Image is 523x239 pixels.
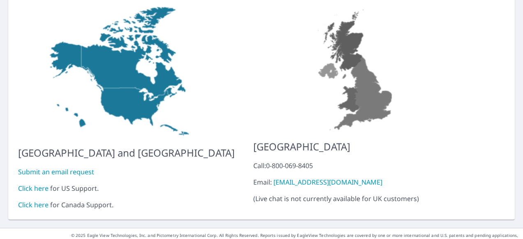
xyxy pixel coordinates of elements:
[18,4,235,139] img: US-MAP
[18,200,49,209] a: Click here
[253,161,460,204] p: ( Live chat is not currently available for UK customers )
[18,183,235,193] div: for US Support.
[253,139,460,154] p: [GEOGRAPHIC_DATA]
[273,178,382,187] a: [EMAIL_ADDRESS][DOMAIN_NAME]
[253,161,460,171] div: Call: 0-800-069-8405
[18,145,235,160] p: [GEOGRAPHIC_DATA] and [GEOGRAPHIC_DATA]
[253,4,460,133] img: US-MAP
[253,177,460,187] div: Email:
[18,184,49,193] a: Click here
[18,200,235,210] div: for Canada Support.
[18,167,94,176] a: Submit an email request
